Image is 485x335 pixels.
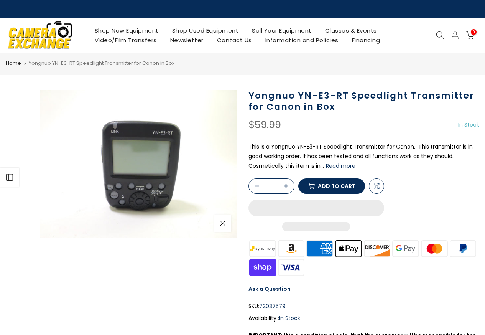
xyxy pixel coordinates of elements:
[40,90,237,238] img: Yongnuo YN-E3-RT Speedlight Transmitter for Canon in Box Flash Units and Accessories - Flash Acce...
[88,26,165,35] a: Shop New Equipment
[258,35,345,45] a: Information and Policies
[248,142,480,171] p: This is a Yongnuo YN-E3-RT Speedlight Transmitter for Canon. This transmitter is in good working ...
[29,59,174,67] span: Yongnuo YN-E3-RT Speedlight Transmitter for Canon in Box
[163,35,210,45] a: Newsletter
[306,239,334,258] img: american express
[248,258,277,277] img: shopify pay
[6,59,21,67] a: Home
[466,31,474,40] a: 0
[259,302,286,311] span: 72037579
[165,26,245,35] a: Shop Used Equipment
[326,162,355,169] button: Read more
[248,314,480,323] div: Availability :
[277,258,306,277] img: visa
[334,239,363,258] img: apple pay
[279,314,300,322] span: In Stock
[210,35,258,45] a: Contact Us
[248,285,291,293] a: Ask a Question
[277,239,306,258] img: amazon payments
[248,239,277,258] img: synchrony
[248,120,281,130] div: $59.99
[248,302,480,311] div: SKU:
[248,90,480,112] h1: Yongnuo YN-E3-RT Speedlight Transmitter for Canon in Box
[471,29,477,35] span: 0
[318,183,355,189] span: Add to cart
[318,26,383,35] a: Classes & Events
[363,239,391,258] img: discover
[298,178,365,194] button: Add to cart
[458,121,479,129] span: In Stock
[245,26,319,35] a: Sell Your Equipment
[391,239,420,258] img: google pay
[88,35,163,45] a: Video/Film Transfers
[345,35,387,45] a: Financing
[420,239,449,258] img: master
[449,239,477,258] img: paypal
